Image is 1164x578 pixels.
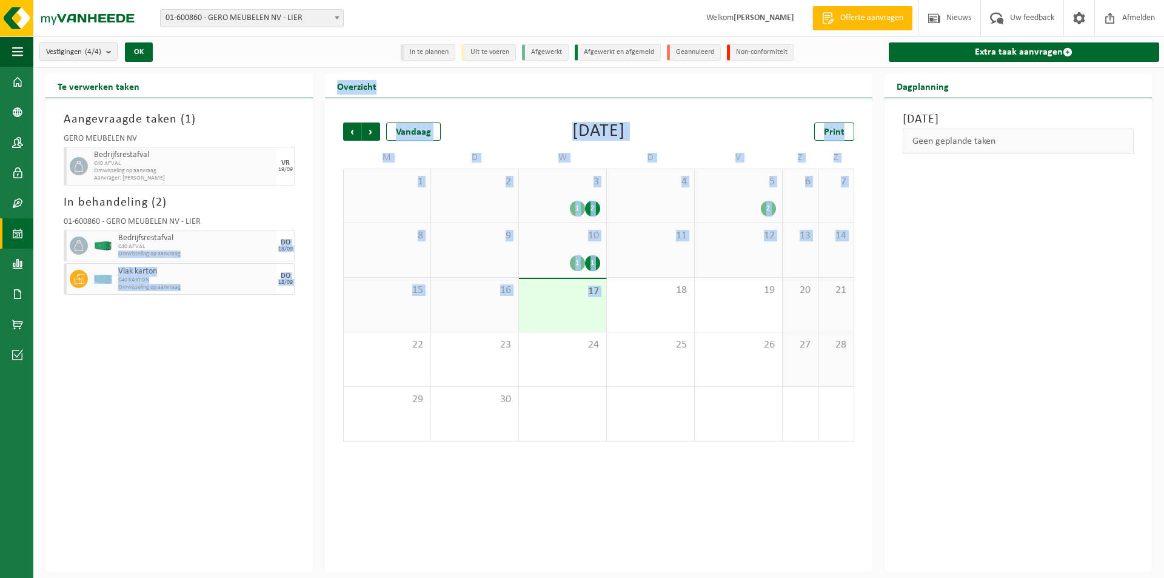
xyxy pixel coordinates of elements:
span: 6 [789,175,812,189]
div: 18/09 [278,280,293,286]
span: 19 [701,284,776,297]
count: (4/4) [85,48,101,56]
span: C40 AFVAL [94,160,273,167]
span: 22 [350,338,424,352]
a: Extra taak aanvragen [889,42,1159,62]
span: 24 [525,338,600,352]
td: Z [818,147,854,169]
h2: Overzicht [325,74,389,98]
div: DO [281,272,290,280]
span: 9 [437,229,512,243]
div: [DATE] [572,123,625,141]
span: 1 [350,175,424,189]
button: Vestigingen(4/4) [39,42,118,61]
div: Vandaag [386,123,441,141]
span: 3 [525,175,600,189]
td: D [607,147,695,169]
div: 1 [570,255,585,271]
span: 23 [437,338,512,352]
a: Offerte aanvragen [812,6,912,30]
span: Omwisseling op aanvraag [94,167,273,175]
span: 21 [824,284,848,297]
span: 2 [156,197,162,209]
div: GERO MEUBELEN NV [64,135,295,147]
td: M [343,147,431,169]
span: 8 [350,229,424,243]
span: 1 [185,113,192,126]
div: Geen geplande taken [903,129,1134,154]
span: Vorige [343,123,361,141]
div: 01-600860 - GERO MEUBELEN NV - LIER [64,218,295,230]
span: Bedrijfsrestafval [94,150,273,160]
span: C40 KARTON [118,277,273,284]
h3: [DATE] [903,110,1134,129]
span: 01-600860 - GERO MEUBELEN NV - LIER [160,9,344,27]
span: 28 [824,338,848,352]
li: Uit te voeren [461,44,516,61]
span: 18 [613,284,688,297]
td: W [519,147,607,169]
div: 2 [585,201,600,217]
h3: In behandeling ( ) [64,193,295,212]
td: D [431,147,519,169]
span: 4 [613,175,688,189]
li: In te plannen [401,44,455,61]
span: Bedrijfsrestafval [118,234,273,243]
div: DO [281,239,290,246]
td: V [695,147,783,169]
div: 18/09 [278,246,293,252]
li: Geannuleerd [667,44,721,61]
strong: [PERSON_NAME] [734,13,794,22]
div: VR [281,160,290,167]
button: OK [125,42,153,62]
li: Non-conformiteit [727,44,794,61]
div: 1 [585,255,600,271]
span: 11 [613,229,688,243]
span: 7 [824,175,848,189]
span: 15 [350,284,424,297]
div: 19/09 [278,167,293,173]
span: 01-600860 - GERO MEUBELEN NV - LIER [161,10,343,27]
span: 10 [525,229,600,243]
span: 30 [437,393,512,406]
span: Omwisseling op aanvraag [118,250,273,258]
span: 20 [789,284,812,297]
span: Volgende [362,123,380,141]
h2: Te verwerken taken [45,74,152,98]
img: HK-XC-40-GN-00 [94,275,112,284]
span: Offerte aanvragen [837,12,906,24]
span: Vlak karton [118,267,273,277]
td: Z [783,147,818,169]
span: Aanvrager: [PERSON_NAME] [94,175,273,182]
span: 5 [701,175,776,189]
span: 29 [350,393,424,406]
span: 25 [613,338,688,352]
span: 12 [701,229,776,243]
span: 26 [701,338,776,352]
h2: Dagplanning [885,74,961,98]
div: 1 [570,201,585,217]
span: 17 [525,285,600,298]
li: Afgewerkt en afgemeld [575,44,661,61]
span: 13 [789,229,812,243]
span: 2 [437,175,512,189]
span: 14 [824,229,848,243]
div: 2 [761,201,776,217]
h3: Aangevraagde taken ( ) [64,110,295,129]
li: Afgewerkt [522,44,569,61]
span: 27 [789,338,812,352]
a: Print [814,123,854,141]
span: Vestigingen [46,43,101,61]
span: C40 AFVAL [118,243,273,250]
span: Omwisseling op aanvraag [118,284,273,291]
span: 16 [437,284,512,297]
span: Print [824,127,845,137]
img: HK-XC-40-GN-00 [94,241,112,250]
